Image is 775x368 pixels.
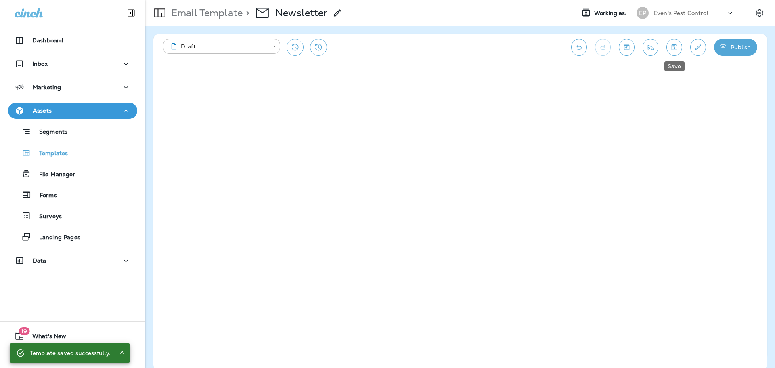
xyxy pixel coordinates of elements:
button: Assets [8,103,137,119]
span: 19 [19,327,29,335]
button: 19What's New [8,328,137,344]
button: Edit details [690,39,706,56]
div: Draft [169,42,267,50]
p: File Manager [31,171,75,179]
button: Undo [571,39,587,56]
p: Even's Pest Control [654,10,708,16]
button: Dashboard [8,32,137,48]
p: > [243,7,249,19]
button: Marketing [8,79,137,95]
p: Segments [31,128,67,137]
p: Marketing [33,84,61,90]
p: Dashboard [32,37,63,44]
p: Newsletter [275,7,327,19]
p: Email Template [168,7,243,19]
p: Landing Pages [31,234,80,242]
button: Close [117,347,127,357]
button: Collapse Sidebar [120,5,142,21]
p: Data [33,257,46,264]
div: EP [637,7,649,19]
p: Assets [33,107,52,114]
button: Surveys [8,207,137,224]
p: Templates [31,150,68,158]
p: Forms [31,192,57,200]
button: Toggle preview [619,39,635,56]
div: Template saved successfully. [30,346,111,360]
button: Segments [8,123,137,140]
button: Publish [714,39,757,56]
button: Forms [8,186,137,203]
button: Settings [752,6,767,20]
button: File Manager [8,165,137,182]
button: View Changelog [310,39,327,56]
span: What's New [24,333,66,343]
button: Restore from previous version [287,39,304,56]
button: Support [8,347,137,364]
div: Save [664,61,685,71]
button: Save [666,39,682,56]
span: Working as: [594,10,628,17]
button: Templates [8,144,137,161]
p: Inbox [32,61,48,67]
button: Send test email [643,39,658,56]
button: Data [8,252,137,269]
button: Landing Pages [8,228,137,245]
p: Surveys [31,213,62,221]
button: Inbox [8,56,137,72]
